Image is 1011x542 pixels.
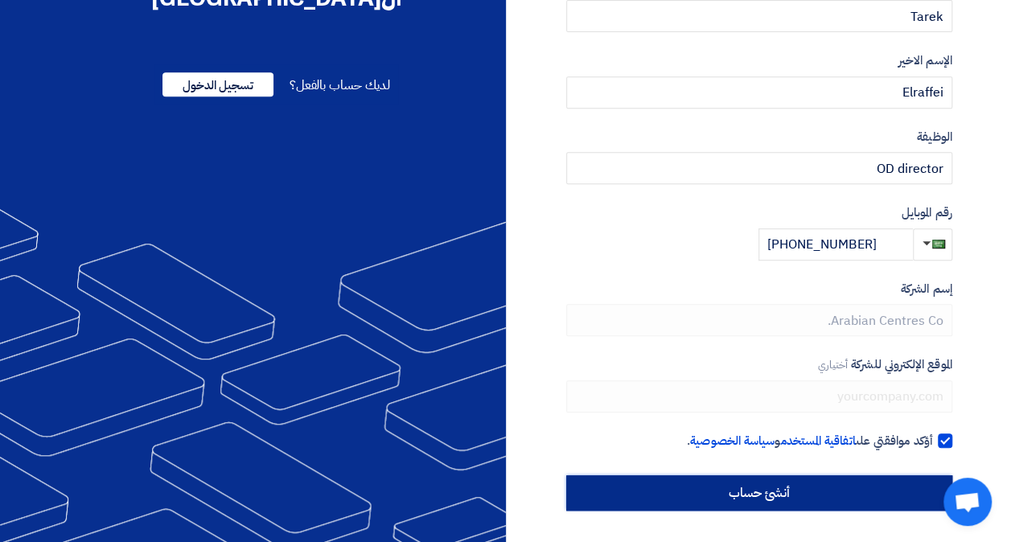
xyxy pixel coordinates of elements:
[290,76,390,95] span: لديك حساب بالفعل؟
[566,280,952,298] label: إسم الشركة
[687,432,932,450] span: أؤكد موافقتي على و .
[780,432,855,450] a: اتفاقية المستخدم
[818,357,849,372] span: أختياري
[758,228,913,261] input: أدخل رقم الموبايل ...
[162,72,273,96] span: تسجيل الدخول
[566,380,952,413] input: yourcompany.com
[566,128,952,146] label: الوظيفة
[566,304,952,336] input: أدخل إسم الشركة ...
[566,51,952,70] label: الإسم الاخير
[566,76,952,109] input: أدخل الإسم الاخير ...
[690,432,775,450] a: سياسة الخصوصية
[566,475,952,511] input: أنشئ حساب
[566,355,952,374] label: الموقع الإلكتروني للشركة
[162,76,273,95] a: تسجيل الدخول
[566,203,952,222] label: رقم الموبايل
[943,478,992,526] a: Open chat
[566,152,952,184] input: أدخل الوظيفة ...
